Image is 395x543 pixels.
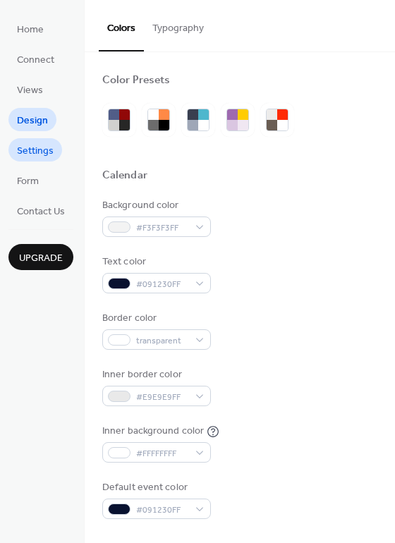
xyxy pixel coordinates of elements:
[102,169,147,183] div: Calendar
[8,244,73,270] button: Upgrade
[136,446,188,461] span: #FFFFFFFF
[17,114,48,128] span: Design
[8,138,62,161] a: Settings
[8,78,51,101] a: Views
[102,480,208,495] div: Default event color
[136,390,188,405] span: #E9E9E9FF
[102,73,170,88] div: Color Presets
[136,277,188,292] span: #091230FF
[17,53,54,68] span: Connect
[102,424,204,439] div: Inner background color
[102,255,208,269] div: Text color
[8,199,73,222] a: Contact Us
[17,174,39,189] span: Form
[17,205,65,219] span: Contact Us
[17,23,44,37] span: Home
[8,17,52,40] a: Home
[8,47,63,71] a: Connect
[17,144,54,159] span: Settings
[102,311,208,326] div: Border color
[8,108,56,131] a: Design
[136,334,188,348] span: transparent
[17,83,43,98] span: Views
[102,367,208,382] div: Inner border color
[136,503,188,518] span: #091230FF
[136,221,188,236] span: #F3F3F3FF
[19,251,63,266] span: Upgrade
[8,169,47,192] a: Form
[102,198,208,213] div: Background color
